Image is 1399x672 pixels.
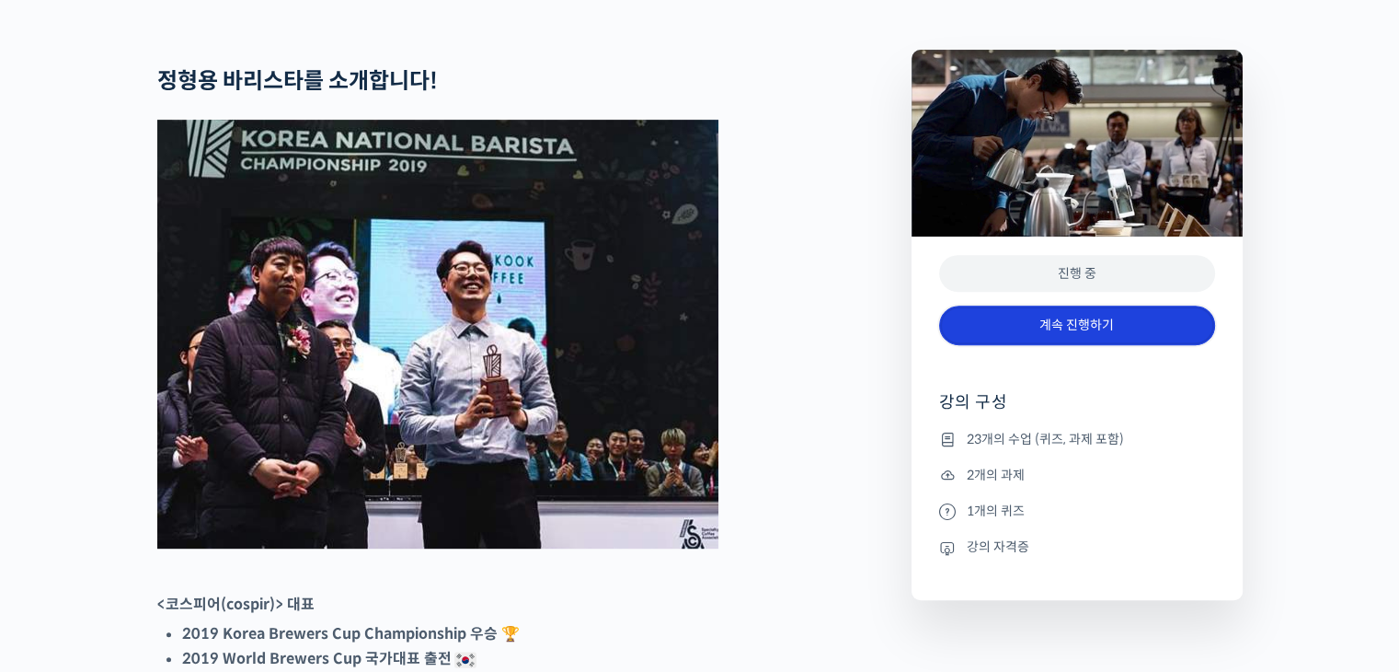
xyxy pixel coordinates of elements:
strong: 2019 World Brewers Cup 국가대표 출전 [182,649,479,668]
span: 홈 [58,547,69,562]
div: 진행 중 [939,255,1215,293]
li: 2개의 과제 [939,464,1215,486]
a: 대화 [121,519,237,565]
span: 대화 [168,548,190,562]
li: 23개의 수업 (퀴즈, 과제 포함) [939,428,1215,450]
a: 설정 [237,519,353,565]
strong: <코스피어(cospir)> 대표 [157,595,315,614]
strong: 정형용 바리스타를 소개합니다! [157,67,438,95]
h4: 강의 구성 [939,391,1215,428]
li: 1개의 퀴즈 [939,500,1215,522]
span: 설정 [284,547,306,562]
li: 강의 자격증 [939,537,1215,559]
a: 계속 진행하기 [939,306,1215,345]
a: 홈 [6,519,121,565]
strong: 2019 Korea Brewers Cup Championship 우승 🏆 [182,624,520,643]
img: 🇰🇷 [454,649,476,671]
